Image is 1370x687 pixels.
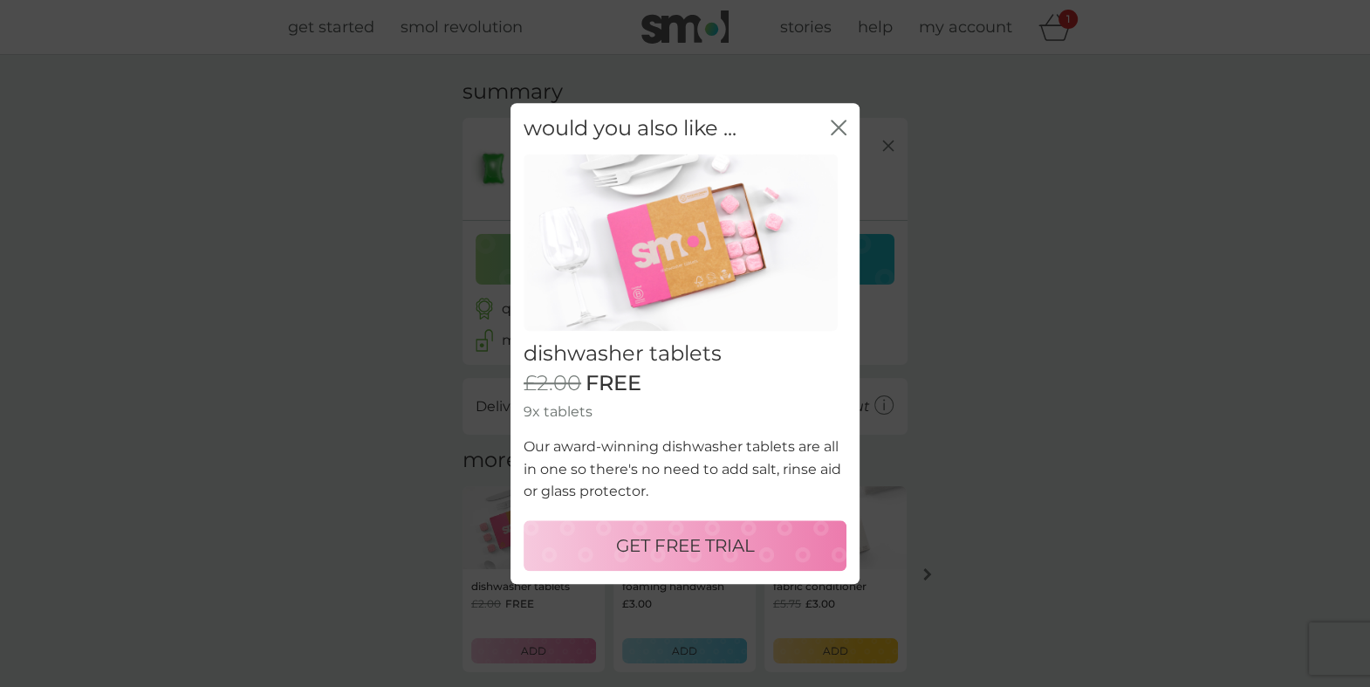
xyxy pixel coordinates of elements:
p: Our award-winning dishwasher tablets are all in one so there's no need to add salt, rinse aid or ... [524,436,846,503]
h2: dishwasher tablets [524,341,846,367]
p: GET FREE TRIAL [616,532,755,560]
h2: would you also like ... [524,116,736,141]
button: GET FREE TRIAL [524,520,846,571]
button: close [831,120,846,138]
p: 9x tablets [524,401,846,423]
span: FREE [586,371,641,396]
span: £2.00 [524,371,581,396]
